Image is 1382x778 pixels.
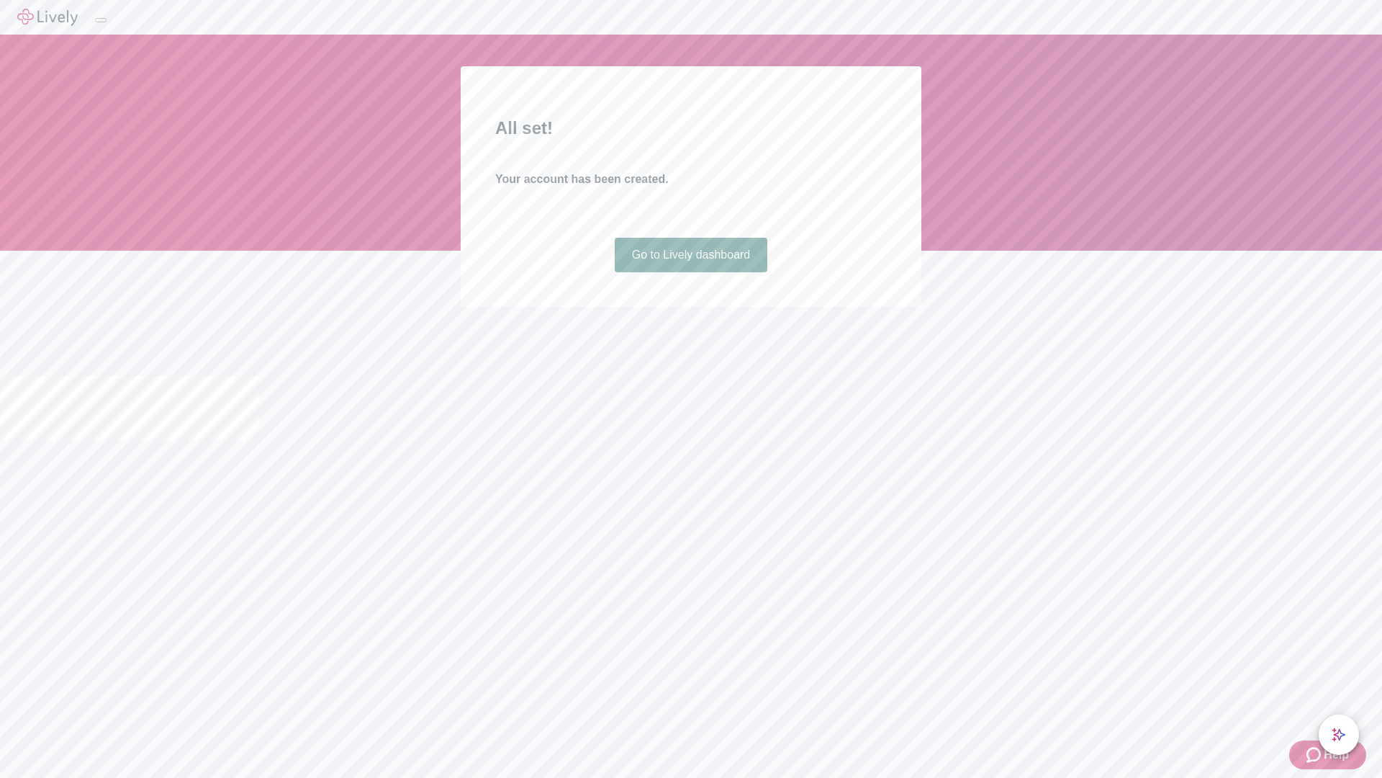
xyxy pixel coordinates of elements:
[1332,728,1346,742] svg: Lively AI Assistant
[615,238,768,272] a: Go to Lively dashboard
[95,18,107,22] button: Log out
[495,115,887,141] h2: All set!
[1324,746,1349,764] span: Help
[1306,746,1324,764] svg: Zendesk support icon
[495,171,887,188] h4: Your account has been created.
[1319,715,1359,755] button: chat
[17,9,78,26] img: Lively
[1289,741,1366,769] button: Zendesk support iconHelp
